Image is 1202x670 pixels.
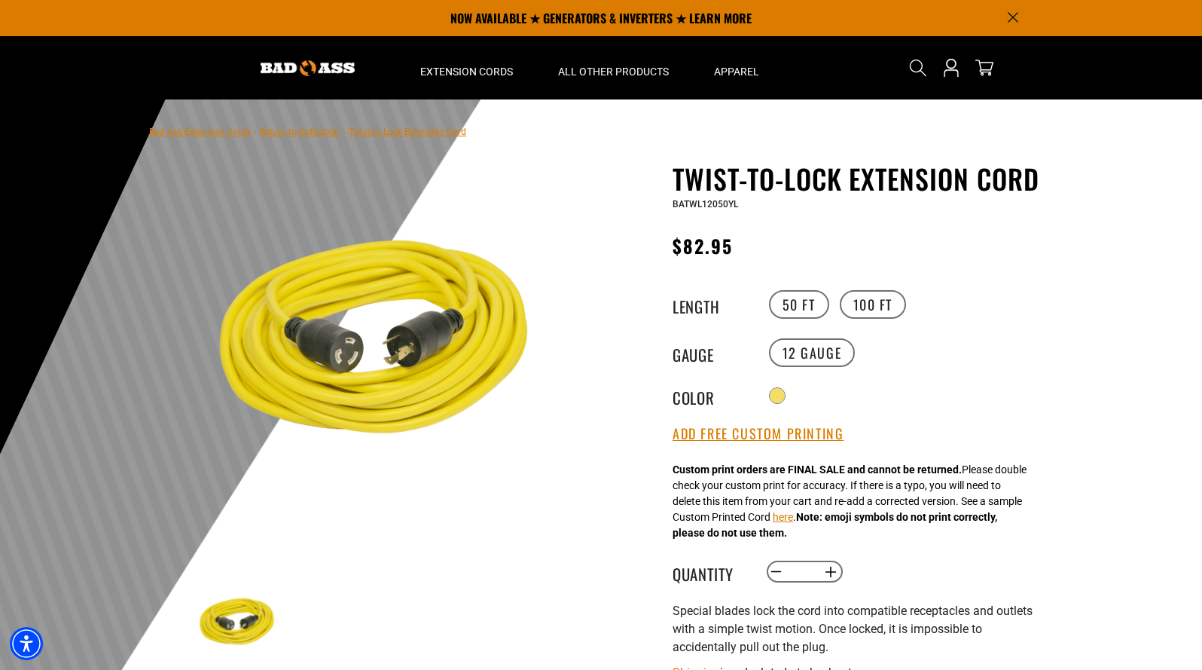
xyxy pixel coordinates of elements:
h1: Twist-to-Lock Extension Cord [673,163,1042,194]
strong: Note: emoji symbols do not print correctly, please do not use them. [673,511,997,539]
img: yellow [194,580,281,668]
a: Bad Ass Extension Cords [149,127,251,137]
span: Extension Cords [420,65,513,78]
button: here [773,509,793,525]
nav: breadcrumbs [149,122,466,140]
a: Return to Collection [260,127,340,137]
summary: All Other Products [535,36,691,99]
span: Twist-to-Lock Extension Cord [349,127,466,137]
strong: Custom print orders are FINAL SALE and cannot be returned. [673,463,962,476]
label: 12 Gauge [769,338,856,367]
img: Bad Ass Extension Cords [261,60,355,76]
summary: Apparel [691,36,782,99]
summary: Search [906,56,930,80]
div: Accessibility Menu [10,627,43,660]
legend: Gauge [673,343,748,363]
a: Open this option [939,36,963,99]
div: Please double check your custom print for accuracy. If there is a typo, you will need to delete t... [673,462,1027,541]
button: Add Free Custom Printing [673,426,844,442]
span: BATWL12050YL [673,199,738,210]
span: $82.95 [673,232,733,259]
a: cart [972,59,996,77]
span: › [254,127,257,137]
span: All Other Products [558,65,669,78]
label: Quantity [673,562,748,582]
img: yellow [194,166,557,529]
label: 100 FT [840,290,907,319]
span: Special blades lock the cord into compatible receptacles and outlets with a simple twist motion. ... [673,604,1033,654]
label: 50 FT [769,290,829,319]
span: › [343,127,346,137]
legend: Length [673,295,748,314]
summary: Extension Cords [398,36,535,99]
span: Apparel [714,65,759,78]
legend: Color [673,386,748,405]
